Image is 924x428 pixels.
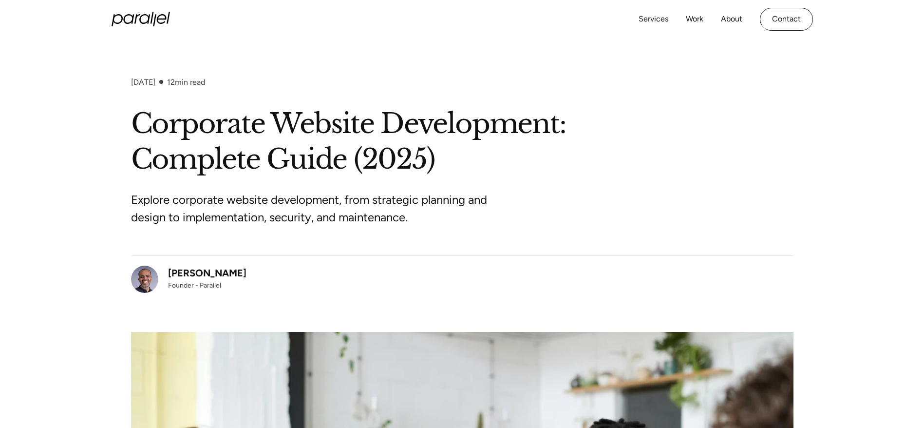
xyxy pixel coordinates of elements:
h1: Corporate Website Development: Complete Guide (2025) [131,106,793,177]
span: 12 [167,78,175,87]
a: [PERSON_NAME]Founder - Parallel [131,266,246,293]
a: Contact [760,8,813,31]
a: Services [639,12,668,26]
div: Founder - Parallel [168,280,246,291]
a: About [721,12,742,26]
div: [DATE] [131,78,155,87]
p: Explore corporate website development, from strategic planning and design to implementation, secu... [131,191,496,226]
div: [PERSON_NAME] [168,266,246,280]
div: min read [167,78,205,87]
a: Work [686,12,703,26]
a: home [112,12,170,26]
img: Robin Dhanwani [131,266,158,293]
